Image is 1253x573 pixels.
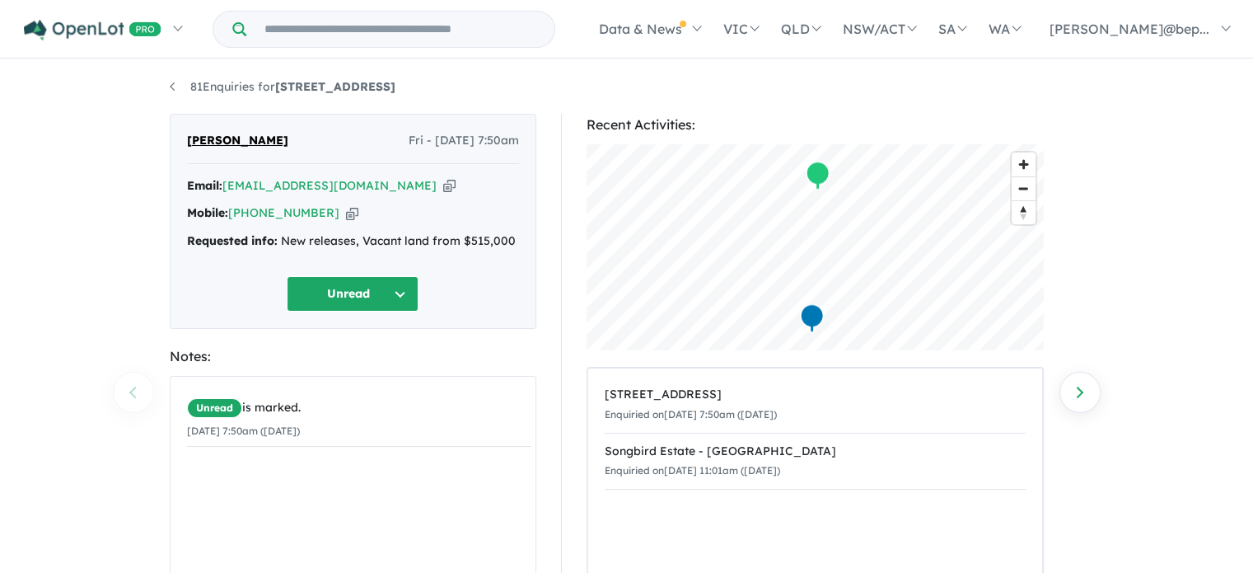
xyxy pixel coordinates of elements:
[170,79,395,94] a: 81Enquiries for[STREET_ADDRESS]
[443,177,456,195] button: Copy
[605,408,777,420] small: Enquiried on [DATE] 7:50am ([DATE])
[805,161,830,191] div: Map marker
[187,398,531,418] div: is marked.
[187,425,300,437] small: [DATE] 7:50am ([DATE])
[1012,153,1036,176] button: Zoom in
[187,398,242,418] span: Unread
[187,233,278,248] strong: Requested info:
[250,12,551,47] input: Try estate name, suburb, builder or developer
[1012,177,1036,200] span: Zoom out
[187,131,288,151] span: [PERSON_NAME]
[605,377,1026,434] a: [STREET_ADDRESS]Enquiried on[DATE] 7:50am ([DATE])
[605,385,1026,405] div: [STREET_ADDRESS]
[1050,21,1209,37] span: [PERSON_NAME]@bep...
[346,204,358,222] button: Copy
[587,144,1044,350] canvas: Map
[587,114,1044,136] div: Recent Activities:
[799,303,824,334] div: Map marker
[187,232,519,251] div: New releases, Vacant land from $515,000
[170,77,1084,97] nav: breadcrumb
[605,464,780,477] small: Enquiried on [DATE] 11:01am ([DATE])
[1012,201,1036,224] span: Reset bearing to north
[409,131,519,151] span: Fri - [DATE] 7:50am
[1012,200,1036,224] button: Reset bearing to north
[222,178,437,193] a: [EMAIL_ADDRESS][DOMAIN_NAME]
[170,345,536,368] div: Notes:
[1012,176,1036,200] button: Zoom out
[228,205,339,220] a: [PHONE_NUMBER]
[187,205,228,220] strong: Mobile:
[187,178,222,193] strong: Email:
[605,433,1026,491] a: Songbird Estate - [GEOGRAPHIC_DATA]Enquiried on[DATE] 11:01am ([DATE])
[605,442,1026,462] div: Songbird Estate - [GEOGRAPHIC_DATA]
[275,79,395,94] strong: [STREET_ADDRESS]
[287,276,418,312] button: Unread
[24,20,161,40] img: Openlot PRO Logo White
